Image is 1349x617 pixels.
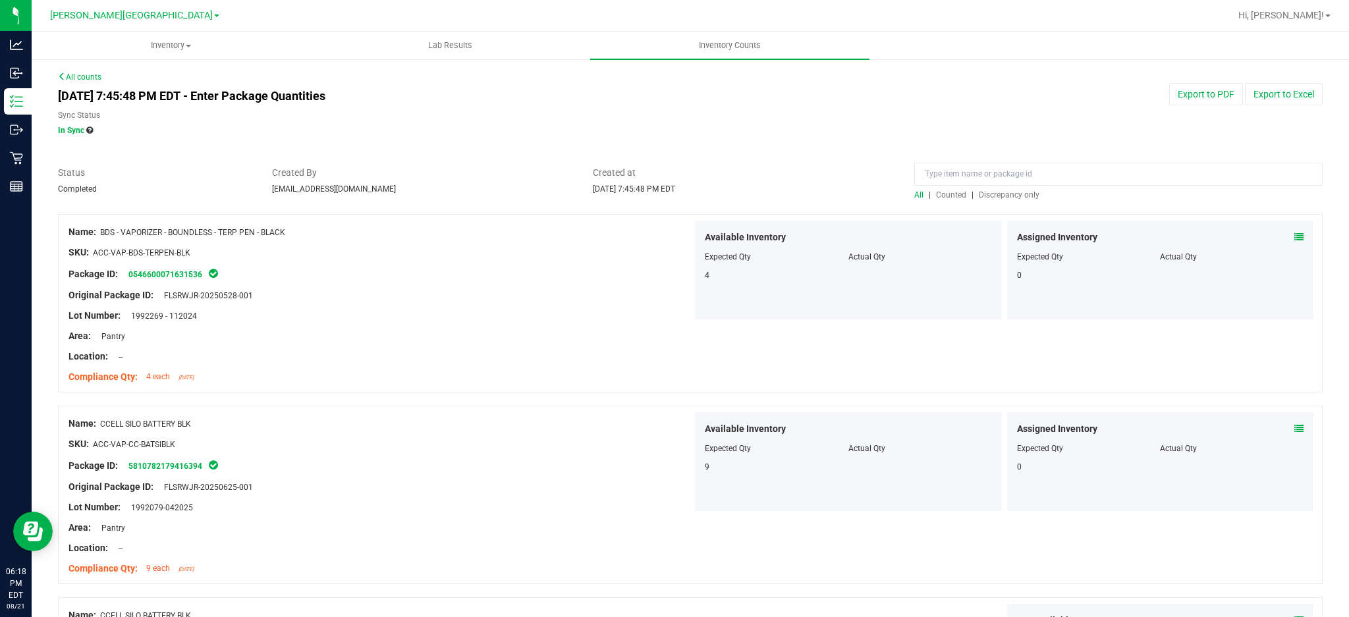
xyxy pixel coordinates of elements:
a: Inventory [32,32,311,59]
span: Area: [69,522,91,533]
span: SKU: [69,247,89,257]
span: Expected Qty [705,252,751,261]
span: SKU: [69,439,89,449]
span: Actual Qty [848,252,885,261]
div: Expected Qty [1017,443,1161,454]
a: 0546600071631536 [128,270,202,279]
span: Location: [69,351,108,362]
span: 4 each [146,372,170,381]
label: Sync Status [58,109,100,121]
span: Pantry [95,523,125,533]
span: | [972,190,974,200]
button: Export to PDF [1169,83,1243,105]
span: Lot Number: [69,310,121,321]
inline-svg: Analytics [10,38,23,51]
span: Compliance Qty: [69,371,138,382]
span: CCELL SILO BATTERY BLK [100,419,191,429]
a: Counted [933,190,972,200]
span: Hi, [PERSON_NAME]! [1238,10,1324,20]
span: -- [112,352,123,362]
a: 5810782179416394 [128,462,202,471]
span: [EMAIL_ADDRESS][DOMAIN_NAME] [272,184,396,194]
span: Expected Qty [705,444,751,453]
h4: [DATE] 7:45:48 PM EDT - Enter Package Quantities [58,90,788,103]
span: In Sync [207,458,219,471]
span: In Sync [207,267,219,280]
span: [DATE] 7:45:48 PM EDT [593,184,675,194]
span: Actual Qty [848,444,885,453]
span: | [929,190,931,200]
span: ACC-VAP-CC-BATSIBLK [93,440,175,449]
span: In Sync [58,126,84,135]
span: Original Package ID: [69,290,153,300]
span: [DATE] [179,375,194,381]
span: Pantry [95,332,125,341]
span: ACC-VAP-BDS-TERPEN-BLK [93,248,190,257]
a: Lab Results [311,32,590,59]
span: Completed [58,184,97,194]
span: 4 [705,271,709,280]
a: All [914,190,929,200]
div: Actual Qty [1160,251,1304,263]
span: Available Inventory [705,422,786,436]
span: Inventory Counts [681,40,779,51]
span: Available Inventory [705,230,786,244]
span: Name: [69,418,96,429]
span: Created By [272,166,574,180]
span: Lot Number: [69,502,121,512]
span: Package ID: [69,269,118,279]
span: Assigned Inventory [1017,230,1097,244]
a: Inventory Counts [590,32,869,59]
span: BDS - VAPORIZER - BOUNDLESS - TERP PEN - BLACK [100,228,285,237]
span: Area: [69,331,91,341]
span: 9 each [146,564,170,573]
iframe: Resource center [13,512,53,551]
span: 9 [705,462,709,471]
span: Inventory [32,40,310,51]
input: Type item name or package id [914,163,1323,186]
inline-svg: Outbound [10,123,23,136]
inline-svg: Reports [10,180,23,193]
span: Discrepancy only [979,190,1039,200]
span: 1992079-042025 [124,503,193,512]
span: Lab Results [410,40,490,51]
span: -- [112,544,123,553]
span: [DATE] [179,566,194,572]
span: Created at [593,166,895,180]
div: Expected Qty [1017,251,1161,263]
span: Package ID: [69,460,118,471]
div: Actual Qty [1160,443,1304,454]
button: Export to Excel [1245,83,1323,105]
span: All [914,190,923,200]
a: Discrepancy only [976,190,1039,200]
span: FLSRWJR-20250528-001 [157,291,253,300]
inline-svg: Inbound [10,67,23,80]
span: Original Package ID: [69,481,153,492]
span: Name: [69,227,96,237]
span: 1992269 - 112024 [124,311,197,321]
p: 08/21 [6,601,26,611]
p: 06:18 PM EDT [6,566,26,601]
span: Compliance Qty: [69,563,138,574]
inline-svg: Retail [10,151,23,165]
span: Location: [69,543,108,553]
span: FLSRWJR-20250625-001 [157,483,253,492]
a: All counts [58,72,101,82]
inline-svg: Inventory [10,95,23,108]
span: Assigned Inventory [1017,422,1097,436]
div: 0 [1017,461,1161,473]
span: [PERSON_NAME][GEOGRAPHIC_DATA] [50,10,213,21]
span: Status [58,166,252,180]
span: Counted [936,190,966,200]
div: 0 [1017,269,1161,281]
